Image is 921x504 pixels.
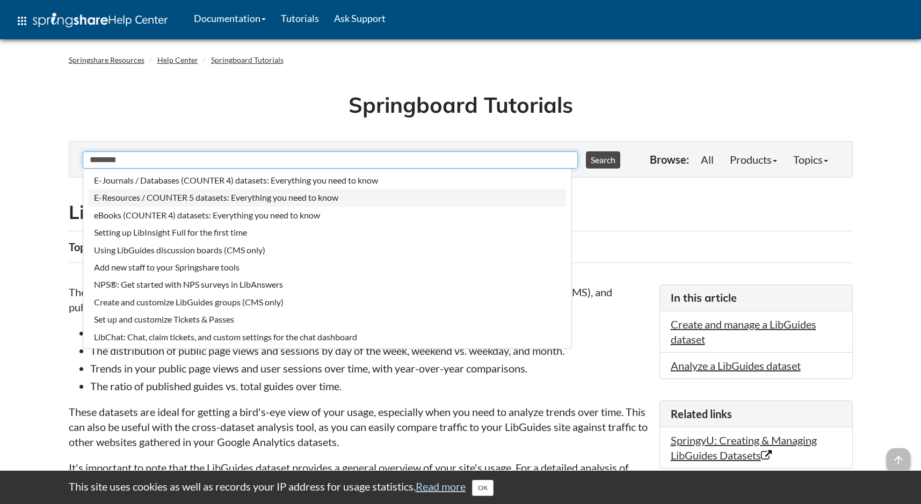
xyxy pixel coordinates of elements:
li: Create and customize LibGuides groups (CMS only) [89,294,566,311]
div: This site uses cookies as well as records your IP address for usage statistics. [58,479,864,496]
a: Read more [416,480,466,493]
li: Set up and customize Tickets & Passes [89,311,566,328]
a: Tutorials [273,5,327,32]
h3: In this article [671,290,842,305]
span: apps [16,14,28,27]
li: Using LibGuides discussion boards (CMS only) [89,242,566,259]
a: Springshare Resources [69,55,144,64]
a: Help Center [157,55,198,64]
button: Search [586,151,620,169]
li: Add new staff to your Springshare tools [89,259,566,276]
a: Analyze a LibGuides dataset [671,359,801,372]
a: Topics [785,149,836,170]
a: Ask Support [327,5,393,32]
h1: Springboard Tutorials [77,90,845,120]
h2: LibGuides datasets: Everything you need to know [69,199,853,225]
a: Create and manage a LibGuides dataset [671,318,816,346]
img: Springshare [33,13,108,27]
li: E-Journals / Databases (COUNTER 4) datasets: Everything you need to know [89,172,566,189]
ul: Suggested results [83,169,572,349]
li: The distribution of public page views and sessions by day of the week, weekend vs. weekday, and m... [90,343,649,358]
li: The ratio of published guides vs. total guides over time. [90,378,649,393]
p: Browse: [650,152,689,167]
a: apps Help Center [8,5,176,37]
li: Setting up LibInsight Full for the first time [89,224,566,241]
a: arrow_upward [887,449,910,462]
button: Close [472,480,494,496]
li: Trends in your public page views and user sessions over time, with year-over-year comparisons. [90,361,649,376]
li: eBooks (COUNTER 4) datasets: Everything you need to know [89,207,566,224]
a: Documentation [186,5,273,32]
p: It's important to note that the LibGuides dataset provides a general overview of your site's usag... [69,460,649,490]
a: Products [722,149,785,170]
p: The dataset allows you to analyze the total number of public page views, user sessions (if you ha... [69,284,649,315]
span: arrow_upward [887,448,910,472]
li: LibChat: Chat, claim tickets, and custom settings for the chat dashboard [89,328,566,346]
span: Help Center [108,12,168,26]
a: All [693,149,722,170]
span: Related links [671,407,732,420]
p: These datasets are ideal for getting a bird's-eye view of your usage, especially when you need to... [69,404,649,449]
li: E-Resources / COUNTER 5 datasets: Everything you need to know [89,189,566,206]
div: Topics: [69,237,104,257]
a: SpringyU: Creating & Managing LibGuides Datasets [671,434,817,462]
a: Springboard Tutorials [211,55,284,64]
li: NPS®: Get started with NPS surveys in LibAnswers [89,276,566,293]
